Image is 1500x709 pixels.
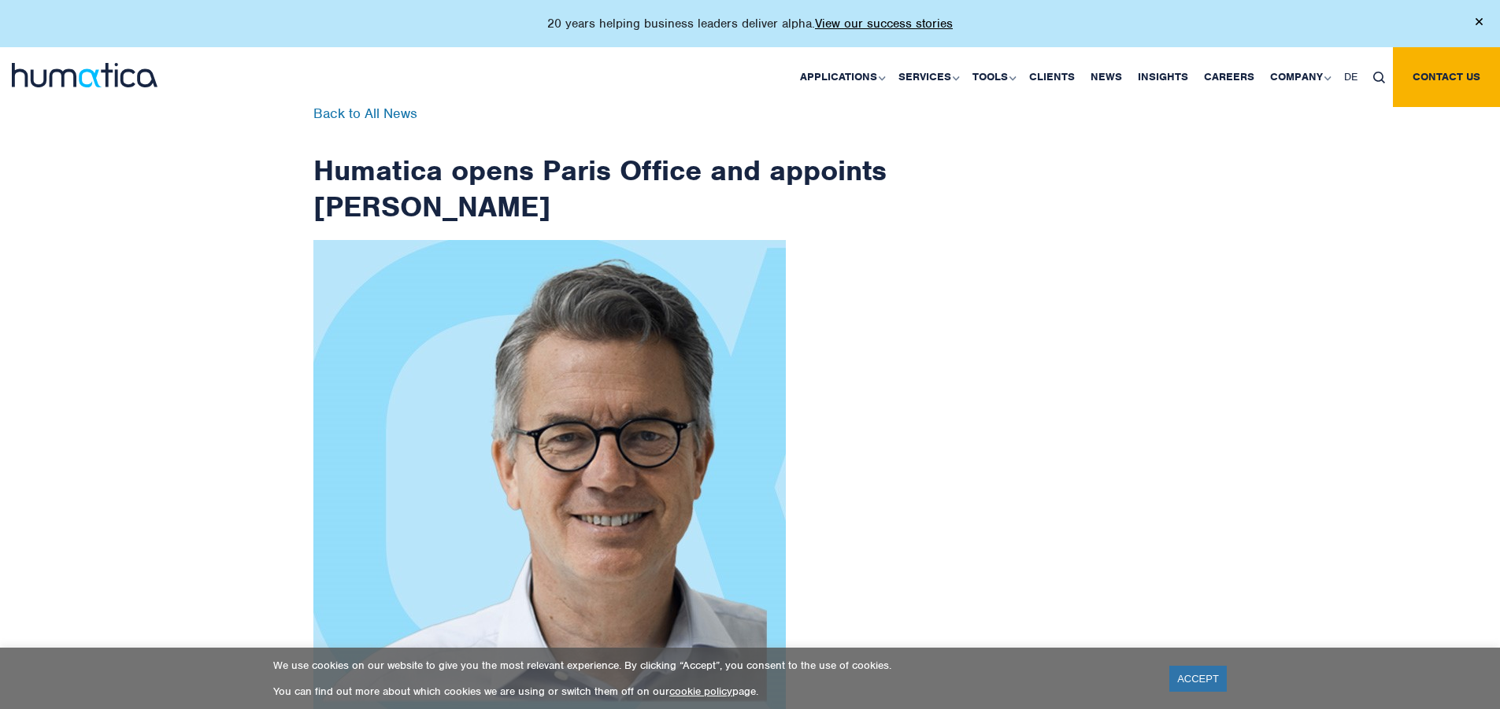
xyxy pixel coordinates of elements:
p: We use cookies on our website to give you the most relevant experience. By clicking “Accept”, you... [273,659,1150,672]
a: Tools [965,47,1021,107]
img: logo [12,63,157,87]
span: DE [1344,70,1357,83]
p: You can find out more about which cookies we are using or switch them off on our page. [273,685,1150,698]
h1: Humatica opens Paris Office and appoints [PERSON_NAME] [313,107,888,224]
a: Insights [1130,47,1196,107]
a: View our success stories [815,16,953,31]
img: search_icon [1373,72,1385,83]
a: Company [1262,47,1336,107]
a: ACCEPT [1169,666,1227,692]
a: Services [891,47,965,107]
a: Clients [1021,47,1083,107]
p: 20 years helping business leaders deliver alpha. [547,16,953,31]
a: News [1083,47,1130,107]
a: Back to All News [313,105,417,122]
a: DE [1336,47,1365,107]
a: Applications [792,47,891,107]
a: Contact us [1393,47,1500,107]
a: cookie policy [669,685,732,698]
a: Careers [1196,47,1262,107]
